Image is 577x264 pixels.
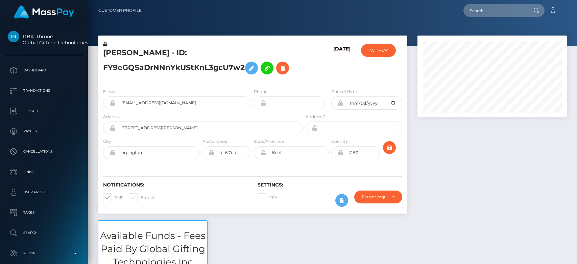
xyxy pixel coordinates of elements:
[5,245,83,262] a: Admin
[5,143,83,160] a: Cancellations
[5,62,83,79] a: Dashboard
[8,167,80,177] p: Links
[8,228,80,238] p: Search
[8,147,80,157] p: Cancellations
[8,86,80,96] p: Transactions
[103,114,120,120] label: Address
[8,207,80,218] p: Taxes
[103,138,111,145] label: City
[5,204,83,221] a: Taxes
[331,89,357,95] label: Date of Birth
[103,182,247,188] h6: Notifications:
[362,194,386,200] div: Do not require
[254,89,267,95] label: Phone
[5,123,83,140] a: Payees
[331,138,348,145] label: Country
[8,106,80,116] p: Ledger
[361,44,396,57] button: ACTIVE
[103,89,116,95] label: E-mail
[202,138,227,145] label: Postal Code
[354,191,402,203] button: Do not require
[5,163,83,180] a: Links
[98,3,142,18] a: Customer Profile
[5,224,83,241] a: Search
[254,138,284,145] label: State/Province
[258,182,402,188] h6: Settings:
[14,5,74,19] img: MassPay Logo
[8,31,19,42] img: Global Gifting Technologies Inc
[5,82,83,99] a: Transactions
[103,193,123,202] label: SMS
[8,248,80,258] p: Admin
[306,114,326,120] label: Address 2
[333,46,351,80] h6: [DATE]
[8,187,80,197] p: User Profile
[5,103,83,119] a: Ledger
[5,34,83,46] span: DBA: Throne Global Gifting Technologies Inc
[463,4,527,17] input: Search...
[103,48,299,78] h5: [PERSON_NAME] - ID: FY9eGQSaDrNNnYkUStKnL3gcU7w2
[129,193,154,202] label: E-mail
[8,65,80,75] p: Dashboard
[8,126,80,136] p: Payees
[5,184,83,201] a: User Profile
[258,193,278,202] label: 2FA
